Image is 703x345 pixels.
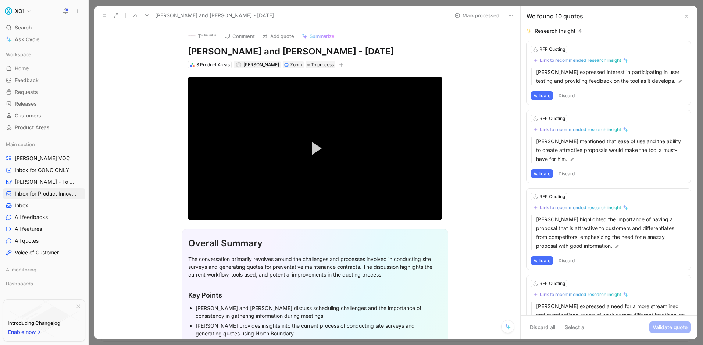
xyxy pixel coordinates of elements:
[188,32,196,39] img: logo
[556,169,578,178] button: Discard
[531,56,631,65] button: Link to recommended research insight
[243,62,279,67] span: [PERSON_NAME]
[311,61,334,68] span: To process
[3,22,85,33] div: Search
[3,212,85,223] a: All feedbacks
[15,214,48,221] span: All feedbacks
[539,46,565,53] div: RFP Quoting
[3,110,85,121] a: Customers
[540,127,621,133] div: Link to recommended research insight
[3,6,33,16] button: XOiXOi
[527,321,559,333] button: Discard all
[6,280,33,287] span: Dashboards
[3,75,85,86] a: Feedback
[5,7,12,15] img: XOi
[531,91,553,100] button: Validate
[3,139,85,258] div: Main section[PERSON_NAME] VOCInbox for GONG ONLY[PERSON_NAME] - To ProcessInbox for Product Innov...
[3,34,85,45] a: Ask Cycle
[3,278,85,289] div: Dashboards
[3,49,85,60] div: Workspace
[531,290,631,299] button: Link to recommended research insight
[3,139,85,150] div: Main section
[531,256,553,265] button: Validate
[678,79,683,84] img: pen.svg
[536,68,686,85] p: [PERSON_NAME] expressed interest in participating in user testing and providing feedback on the t...
[15,112,41,119] span: Customers
[196,322,442,337] div: [PERSON_NAME] provides insights into the current process of conducting site surveys and generatin...
[306,61,335,68] div: To process
[15,155,70,162] span: [PERSON_NAME] VOC
[15,88,38,96] span: Requests
[15,202,28,209] span: Inbox
[531,169,553,178] button: Validate
[15,237,39,244] span: All quotes
[536,137,686,163] p: [PERSON_NAME] mentioned that ease of use and the ability to create attractive proposals would mak...
[535,27,575,35] div: Research Insight
[570,157,575,162] img: pen.svg
[539,280,565,287] div: RFP Quoting
[539,115,565,122] div: RFP Quoting
[3,235,85,246] a: All quotes
[188,237,442,250] div: Overall Summary
[188,290,442,300] div: Key Points
[536,302,686,337] p: [PERSON_NAME] expressed a need for a more streamlined and standardized scope of work across diffe...
[299,132,332,165] button: Play Video
[188,255,442,278] div: The conversation primarily revolves around the challenges and processes involved in conducting si...
[15,23,32,32] span: Search
[196,304,442,320] div: [PERSON_NAME] and [PERSON_NAME] discuss scheduling challenges and the importance of consistency i...
[3,223,85,235] a: All features
[451,10,503,21] button: Mark processed
[298,31,338,41] button: Summarize
[3,188,85,199] a: Inbox for Product Innovation Product Area
[556,91,578,100] button: Discard
[3,264,85,275] div: AI monitoring
[15,190,78,197] span: Inbox for Product Innovation Product Area
[649,321,691,333] button: Validate quote
[221,31,258,41] button: Comment
[15,77,39,84] span: Feedback
[3,165,85,176] a: Inbox for GONG ONLY
[15,35,39,44] span: Ask Cycle
[8,318,60,327] div: Introducing Changelog
[531,125,631,134] button: Link to recommended research insight
[15,100,37,108] span: Releases
[3,122,85,133] a: Product Areas
[8,327,42,337] button: Enable now
[3,200,85,211] a: Inbox
[556,256,578,265] button: Discard
[3,278,85,291] div: Dashboards
[3,98,85,109] a: Releases
[578,27,582,35] div: 4
[561,321,590,333] button: Select all
[310,33,335,39] span: Summarize
[15,124,50,131] span: Product Areas
[539,193,565,200] div: RFP Quoting
[15,225,42,233] span: All features
[3,264,85,277] div: AI monitoring
[540,292,621,298] div: Link to recommended research insight
[3,63,85,74] a: Home
[290,61,302,68] div: Zoom
[8,328,37,337] span: Enable now
[155,11,274,20] span: [PERSON_NAME] and [PERSON_NAME] - [DATE]
[196,61,230,68] div: 3 Product Areas
[614,244,620,249] img: pen.svg
[15,65,29,72] span: Home
[188,77,442,220] div: Video Player
[15,178,76,186] span: [PERSON_NAME] - To Process
[540,57,621,63] div: Link to recommended research insight
[3,176,85,187] a: [PERSON_NAME] - To Process
[527,12,583,21] div: We found 10 quotes
[188,46,442,57] h1: [PERSON_NAME] and [PERSON_NAME] - [DATE]
[236,63,240,67] div: G
[3,247,85,258] a: Voice of Customer
[536,215,686,250] p: [PERSON_NAME] highlighted the importance of having a proposal that is attractive to customers and...
[3,87,85,98] a: Requests
[259,31,297,41] button: Add quote
[527,28,532,34] img: ✨
[15,249,59,256] span: Voice of Customer
[531,203,631,212] button: Link to recommended research insight
[540,205,621,211] div: Link to recommended research insight
[10,300,79,337] img: bg-BLZuj68n.svg
[3,153,85,164] a: [PERSON_NAME] VOC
